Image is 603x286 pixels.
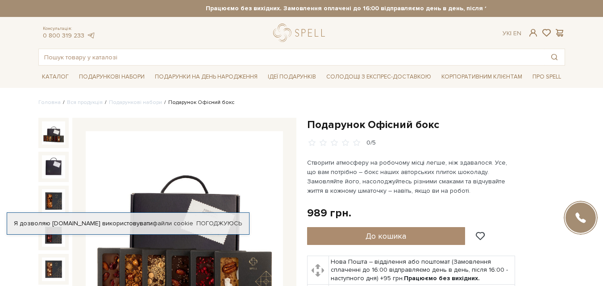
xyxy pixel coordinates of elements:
[43,32,84,39] a: 0 800 319 233
[323,69,435,84] a: Солодощі з експрес-доставкою
[42,224,65,247] img: Подарунок Офісний бокс
[42,189,65,212] img: Подарунок Офісний бокс
[67,99,103,106] a: Вся продукція
[404,274,480,282] b: Працюємо без вихідних.
[39,49,544,65] input: Пошук товару у каталозі
[307,118,565,132] h1: Подарунок Офісний бокс
[503,29,521,37] div: Ук
[43,26,96,32] span: Консультація:
[151,70,261,84] span: Подарунки на День народження
[87,32,96,39] a: telegram
[529,70,565,84] span: Про Spell
[38,70,72,84] span: Каталог
[42,257,65,281] img: Подарунок Офісний бокс
[366,231,406,241] span: До кошика
[264,70,320,84] span: Ідеї подарунків
[329,256,515,285] td: Нова Пошта – відділення або поштомат (Замовлення сплаченні до 16:00 відправляємо день в день, піс...
[7,220,249,228] div: Я дозволяю [DOMAIN_NAME] використовувати
[307,227,466,245] button: До кошика
[75,70,148,84] span: Подарункові набори
[162,99,234,107] li: Подарунок Офісний бокс
[513,29,521,37] a: En
[109,99,162,106] a: Подарункові набори
[273,24,329,42] a: logo
[196,220,242,228] a: Погоджуюсь
[307,158,516,195] p: Створити атмосферу на робочому місці легше, ніж здавалося. Усе, що вам потрібно – бокс наших авто...
[307,206,351,220] div: 989 грн.
[42,155,65,178] img: Подарунок Офісний бокс
[544,49,565,65] button: Пошук товару у каталозі
[366,139,376,147] div: 0/5
[438,69,526,84] a: Корпоративним клієнтам
[38,99,61,106] a: Головна
[510,29,512,37] span: |
[153,220,193,227] a: файли cookie
[42,121,65,145] img: Подарунок Офісний бокс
